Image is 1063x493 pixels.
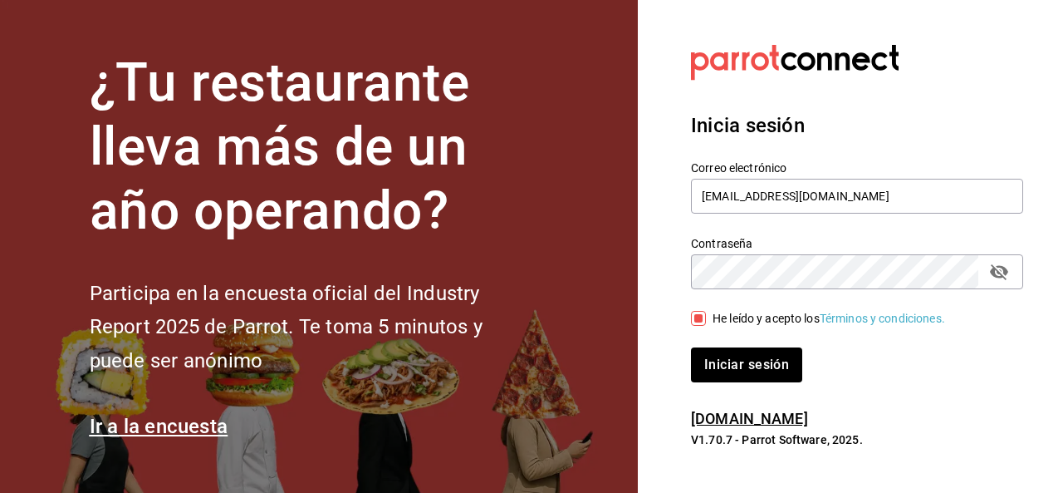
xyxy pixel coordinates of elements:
[90,52,538,243] h1: ¿Tu restaurante lleva más de un año operando?
[90,415,228,438] a: Ir a la encuesta
[820,312,945,325] a: Términos y condiciones.
[691,111,1023,141] h3: Inicia sesión
[691,179,1023,214] input: Ingresa tu correo electrónico
[691,162,1023,174] label: Correo electrónico
[90,277,538,378] h2: Participa en la encuesta oficial del Industry Report 2025 de Parrot. Te toma 5 minutos y puede se...
[691,431,1023,448] p: V1.70.7 - Parrot Software, 2025.
[985,258,1013,286] button: passwordField
[691,410,808,427] a: [DOMAIN_NAME]
[691,348,802,382] button: Iniciar sesión
[713,310,945,328] div: He leído y acepto los
[691,238,1023,249] label: Contraseña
